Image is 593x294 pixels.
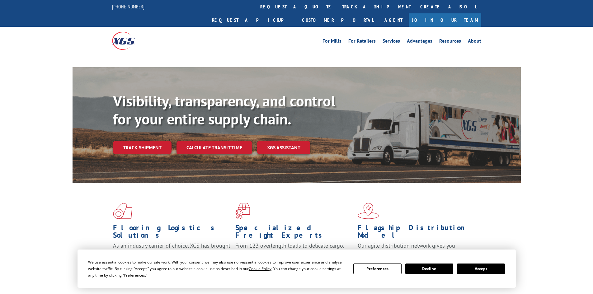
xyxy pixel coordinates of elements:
a: About [468,39,481,45]
span: As an industry carrier of choice, XGS has brought innovation and dedication to flooring logistics... [113,242,230,264]
h1: Flagship Distribution Model [358,224,475,242]
div: Cookie Consent Prompt [78,250,516,288]
a: [PHONE_NUMBER] [112,3,144,10]
div: We use essential cookies to make our site work. With your consent, we may also use non-essential ... [88,259,346,278]
a: Track shipment [113,141,172,154]
a: XGS ASSISTANT [257,141,310,154]
a: For Mills [322,39,341,45]
a: For Retailers [348,39,376,45]
button: Decline [405,264,453,274]
a: Request a pickup [207,13,297,27]
a: Join Our Team [409,13,481,27]
img: xgs-icon-flagship-distribution-model-red [358,203,379,219]
button: Accept [457,264,505,274]
img: xgs-icon-total-supply-chain-intelligence-red [113,203,132,219]
a: Advantages [407,39,432,45]
button: Preferences [353,264,401,274]
a: Services [383,39,400,45]
a: Customer Portal [297,13,378,27]
span: Preferences [124,273,145,278]
h1: Specialized Freight Experts [235,224,353,242]
img: xgs-icon-focused-on-flooring-red [235,203,250,219]
span: Cookie Policy [249,266,271,271]
span: Our agile distribution network gives you nationwide inventory management on demand. [358,242,472,257]
a: Resources [439,39,461,45]
p: From 123 overlength loads to delicate cargo, our experienced staff knows the best way to move you... [235,242,353,270]
b: Visibility, transparency, and control for your entire supply chain. [113,91,335,128]
a: Calculate transit time [176,141,252,154]
h1: Flooring Logistics Solutions [113,224,231,242]
a: Agent [378,13,409,27]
